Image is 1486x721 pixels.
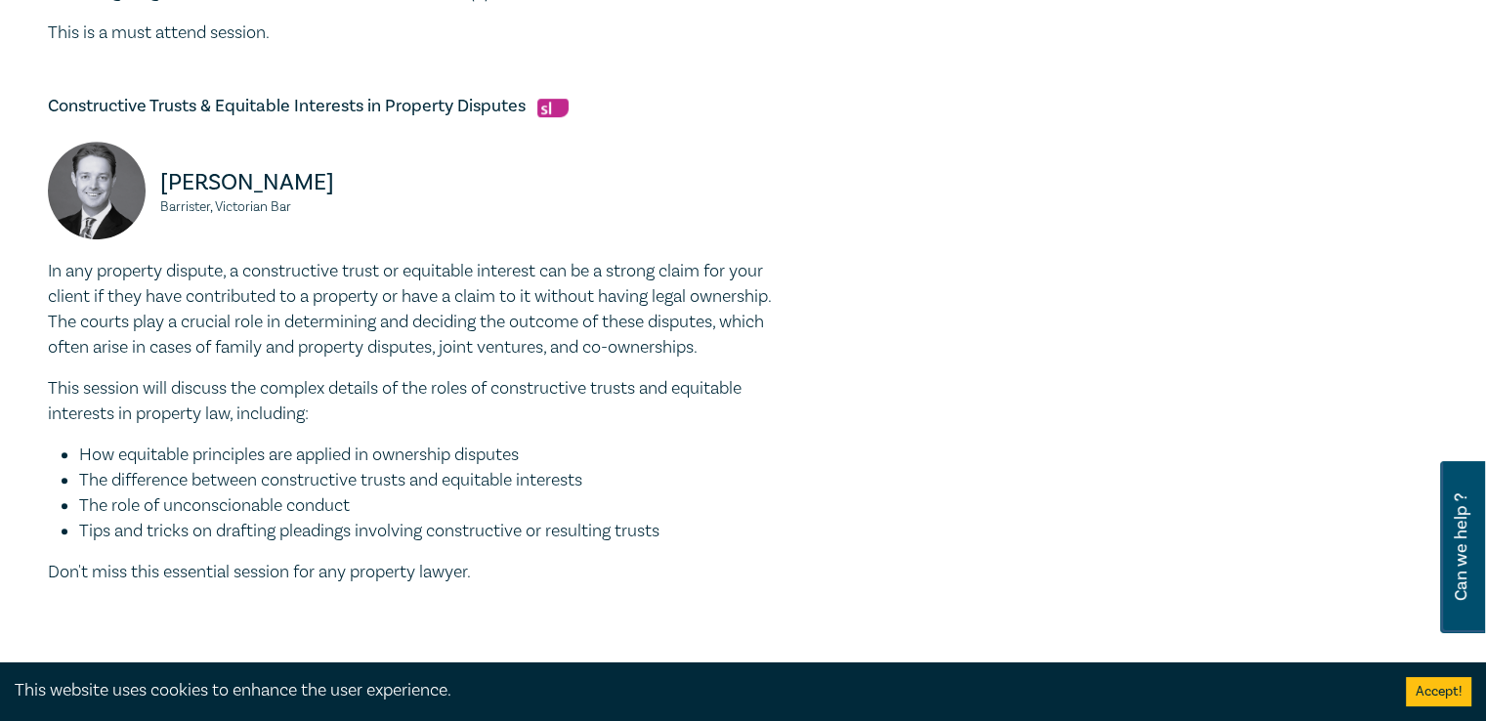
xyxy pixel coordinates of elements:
[79,493,790,519] li: The role of unconscionable conduct
[1452,473,1470,621] span: Can we help ?
[48,21,790,46] p: This is a must attend session.
[15,678,1377,703] div: This website uses cookies to enhance the user experience.
[160,167,407,198] p: [PERSON_NAME]
[160,200,407,214] small: Barrister, Victorian Bar
[48,560,790,585] p: Don't miss this essential session for any property lawyer.
[48,376,790,427] p: This session will discuss the complex details of the roles of constructive trusts and equitable i...
[1406,677,1471,706] button: Accept cookies
[79,519,790,544] li: Tips and tricks on drafting pleadings involving constructive or resulting trusts
[48,95,790,118] h5: Constructive Trusts & Equitable Interests in Property Disputes
[79,468,790,493] li: The difference between constructive trusts and equitable interests
[79,443,790,468] li: How equitable principles are applied in ownership disputes
[537,99,569,117] img: Substantive Law
[48,259,790,360] p: In any property dispute, a constructive trust or equitable interest can be a strong claim for you...
[48,142,146,239] img: Mitchell Kirk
